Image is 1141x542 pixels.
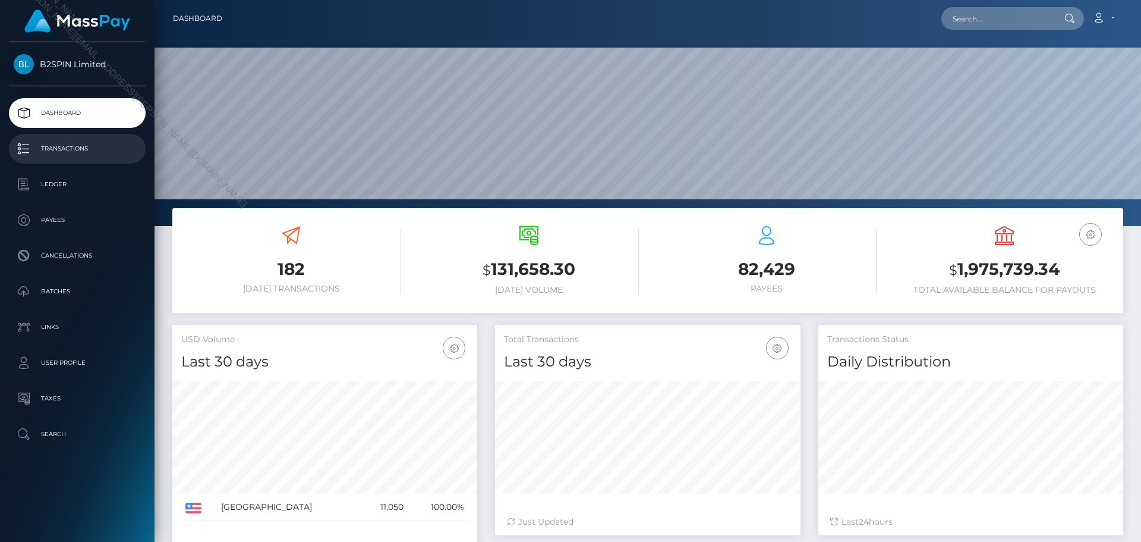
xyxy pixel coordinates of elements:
a: Links [9,312,146,342]
a: Search [9,419,146,449]
h4: Last 30 days [504,352,791,372]
h5: USD Volume [181,334,468,346]
td: [GEOGRAPHIC_DATA] [217,494,362,521]
td: 100.00% [408,494,468,521]
a: Cancellations [9,241,146,271]
small: $ [483,262,491,278]
h6: Payees [657,284,877,294]
p: Search [14,425,141,443]
a: Transactions [9,134,146,164]
a: Dashboard [9,98,146,128]
input: Search... [941,7,1053,30]
span: B2SPIN Limited [9,59,146,70]
small: $ [949,262,957,278]
h3: 131,658.30 [419,258,639,282]
p: Taxes [14,390,141,408]
p: Dashboard [14,104,141,122]
p: Payees [14,211,141,229]
a: Taxes [9,384,146,413]
p: Links [14,318,141,336]
h6: Total Available Balance for Payouts [894,285,1114,295]
h5: Transactions Status [827,334,1114,346]
div: Last hours [830,516,1111,528]
span: 24 [859,516,869,527]
a: Batches [9,277,146,306]
p: User Profile [14,354,141,372]
h5: Total Transactions [504,334,791,346]
a: Payees [9,205,146,235]
td: 11,050 [362,494,408,521]
h3: 82,429 [657,258,877,281]
img: US.png [185,503,201,513]
h6: [DATE] Transactions [181,284,401,294]
h3: 1,975,739.34 [894,258,1114,282]
h4: Daily Distribution [827,352,1114,372]
img: B2SPIN Limited [14,54,34,74]
p: Cancellations [14,247,141,265]
p: Batches [14,283,141,300]
a: Ledger [9,170,146,199]
h3: 182 [181,258,401,281]
h6: [DATE] Volume [419,285,639,295]
p: Transactions [14,140,141,158]
div: Just Updated [507,516,788,528]
a: User Profile [9,348,146,378]
a: Dashboard [173,6,222,31]
img: MassPay Logo [24,10,130,33]
h4: Last 30 days [181,352,468,372]
p: Ledger [14,176,141,193]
